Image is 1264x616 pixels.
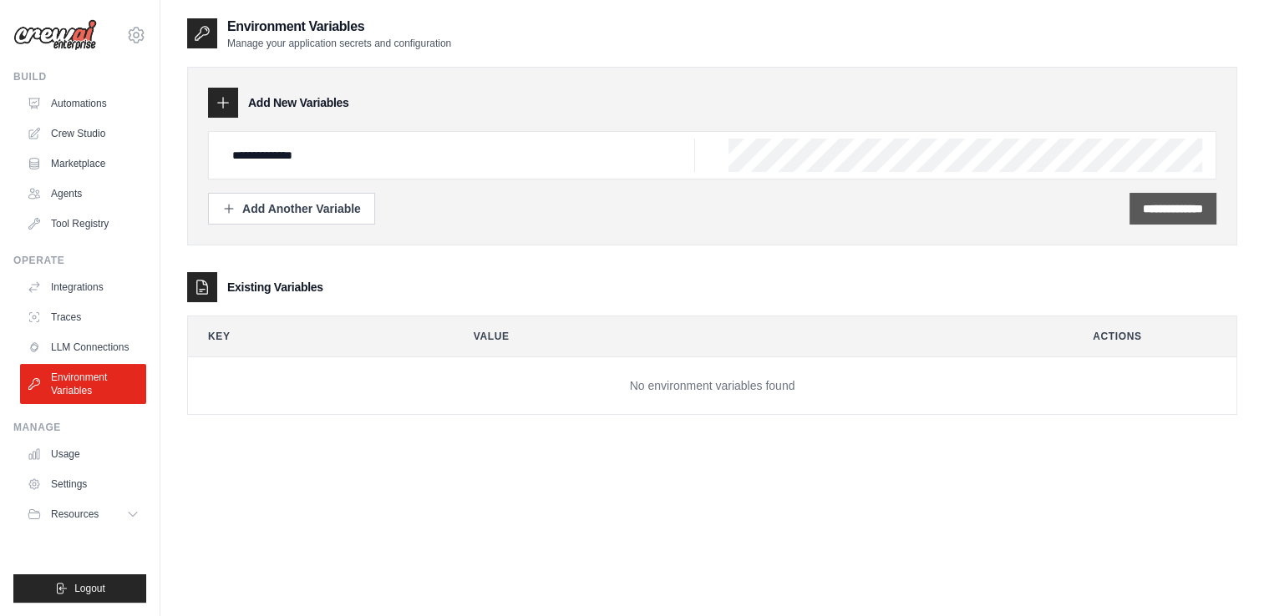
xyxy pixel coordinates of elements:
[20,304,146,331] a: Traces
[1073,316,1236,356] th: Actions
[20,334,146,361] a: LLM Connections
[20,364,146,404] a: Environment Variables
[248,94,349,111] h3: Add New Variables
[74,582,105,595] span: Logout
[20,150,146,177] a: Marketplace
[20,180,146,207] a: Agents
[20,274,146,300] a: Integrations
[13,254,146,267] div: Operate
[227,17,451,37] h2: Environment Variables
[20,501,146,528] button: Resources
[227,279,323,295] h3: Existing Variables
[454,316,1059,356] th: Value
[13,574,146,603] button: Logout
[20,90,146,117] a: Automations
[51,507,99,521] span: Resources
[13,70,146,83] div: Build
[13,19,97,51] img: Logo
[227,37,451,50] p: Manage your application secrets and configuration
[188,357,1236,415] td: No environment variables found
[20,210,146,237] a: Tool Registry
[20,120,146,147] a: Crew Studio
[20,471,146,497] a: Settings
[13,421,146,434] div: Manage
[20,441,146,467] a: Usage
[222,200,361,217] div: Add Another Variable
[188,316,440,356] th: Key
[208,193,375,225] button: Add Another Variable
